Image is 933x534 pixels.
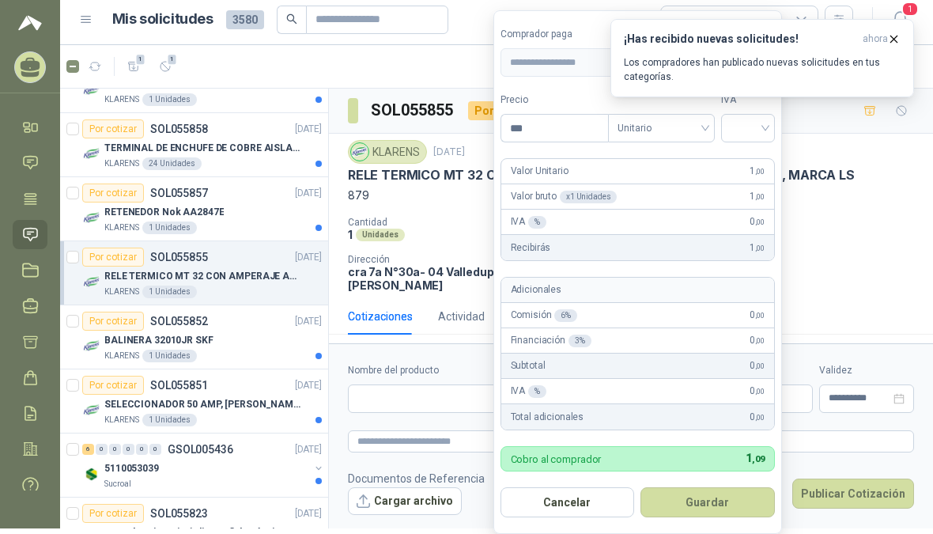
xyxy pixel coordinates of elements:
span: 0 [750,358,764,373]
p: Recibirás [511,240,551,256]
h3: ¡Has recibido nuevas solicitudes! [624,32,856,46]
span: 1 [750,189,764,204]
div: 0 [109,444,121,455]
button: Cancelar [500,487,635,517]
p: Cobro al comprador [511,454,602,464]
p: SOL055852 [150,316,208,327]
label: Precio [500,93,608,108]
div: 0 [136,444,148,455]
div: 1 Unidades [142,222,197,234]
p: SOL055858 [150,123,208,134]
span: 1 [167,53,178,66]
span: 1 [750,164,764,179]
span: ,00 [755,192,765,201]
p: Subtotal [511,358,546,373]
span: ,00 [755,311,765,320]
button: 1 [886,6,914,34]
p: [DATE] [295,250,322,265]
p: [DATE] [295,314,322,329]
p: KLARENS [104,93,139,106]
span: search [286,13,297,25]
p: [DATE] [433,145,465,160]
span: ,00 [755,336,765,345]
span: 0 [750,214,764,229]
button: Cargar archivo [348,487,462,516]
p: Valor bruto [511,189,618,204]
p: Documentos de Referencia [348,470,485,487]
span: ,00 [755,167,765,176]
p: [DATE] [295,122,322,137]
div: 0 [96,444,108,455]
div: 0 [123,444,134,455]
span: ,00 [755,387,765,396]
span: ,00 [755,218,765,226]
div: Por cotizar [82,119,144,138]
span: ,00 [755,413,765,422]
span: 3580 [226,10,264,29]
div: Por cotizar [82,376,144,395]
span: 1 [901,2,919,17]
button: 1 [153,54,178,79]
p: Financiación [511,333,591,348]
p: Cantidad [348,217,546,228]
label: Comprador paga [500,27,635,42]
div: 1 Unidades [142,350,197,362]
p: KLARENS [104,157,139,170]
p: GSOL005436 [168,444,233,455]
div: Por cotizar [82,504,144,523]
img: Company Logo [82,145,101,164]
img: Company Logo [82,273,101,292]
div: Por cotizar [82,312,144,331]
div: 6 [82,444,94,455]
p: Dirección [348,254,513,265]
div: 6 % [554,309,577,322]
p: SOL055857 [150,187,208,199]
button: Guardar [640,487,775,517]
a: Por cotizarSOL055858[DATE] Company LogoTERMINAL DE ENCHUFE DE COBRE AISLADO PARA 12AWGKLARENS24 U... [60,113,328,177]
div: Cotizaciones [348,308,413,325]
span: 1 [746,452,764,464]
span: ahora [863,32,888,46]
p: [DATE] [295,506,322,521]
a: Por cotizarSOL055857[DATE] Company LogoRETENEDOR Nok AA2847EKLARENS1 Unidades [60,177,328,241]
p: BALINERA 32010JR SKF [104,333,213,348]
img: Company Logo [82,337,101,356]
a: Por cotizarSOL055852[DATE] Company LogoBALINERA 32010JR SKFKLARENS1 Unidades [60,305,328,369]
span: 0 [750,410,764,425]
p: IVA [511,384,546,399]
p: SELECCIONADOR 50 AMP, [PERSON_NAME] ELECTRIC, NSC100N [104,397,301,412]
img: Company Logo [351,143,368,161]
p: RELE TERMICO MT 32 CON AMPERAJE ADJUSTABLE ENTRE 16A - 22A, MARCA LS [104,269,301,284]
p: KLARENS [104,286,139,298]
img: Company Logo [82,81,101,100]
p: RETENEDOR Nok AA2847E [104,205,224,220]
label: Nombre del producto [348,363,592,378]
div: Por cotizar [82,184,144,203]
p: [DATE] [295,186,322,201]
div: % [528,216,546,229]
p: Comisión [511,308,578,323]
a: Por cotizarSOL055851[DATE] Company LogoSELECCIONADOR 50 AMP, [PERSON_NAME] ELECTRIC, NSC100NKLARE... [60,369,328,434]
p: Los compradores han publicado nuevas solicitudes en tus categorías. [624,55,901,84]
h1: Mis solicitudes [112,8,213,31]
p: KLARENS [104,350,139,362]
div: Por cotizar [82,248,144,267]
p: SOL055851 [150,380,208,391]
p: SOL055823 [150,508,208,519]
span: ,09 [752,454,765,464]
p: KLARENS [104,222,139,234]
button: Publicar Cotización [792,479,914,509]
div: x 1 Unidades [560,191,618,203]
p: KLARENS [104,414,139,426]
p: 879 [348,187,914,204]
span: ,00 [755,244,765,252]
span: Unitario [618,116,705,140]
p: Total adicionales [511,410,584,425]
span: 0 [750,384,764,399]
p: 5110053039 [104,461,159,476]
div: Por cotizar [468,101,541,120]
div: % [528,385,546,398]
span: 0 [750,308,764,323]
img: Logo peakr [18,13,42,32]
img: Company Logo [82,465,101,484]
